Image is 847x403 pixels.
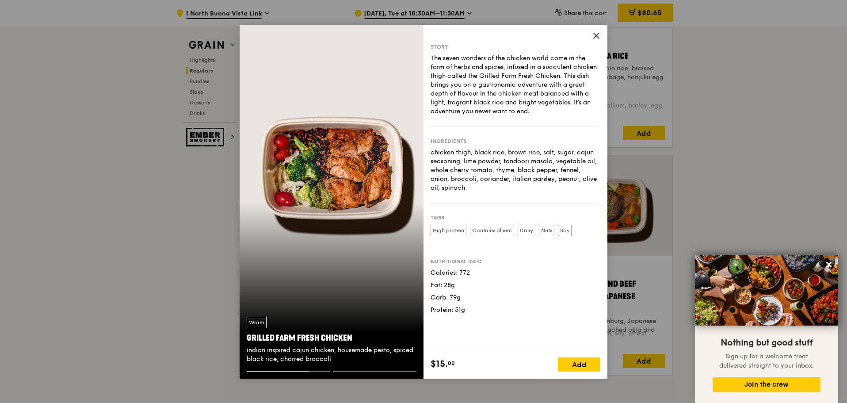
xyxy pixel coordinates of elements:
[695,255,838,326] img: DSC07876-Edit02-Large.jpeg
[431,54,600,116] div: The seven wonders of the chicken world come in the form of herbs and spices, infused in a succule...
[431,43,600,50] div: Story
[822,257,836,272] button: Close
[247,317,267,328] div: Warm
[448,360,455,367] span: 00
[431,138,600,145] div: Ingredients
[431,258,600,265] div: Nutritional info
[719,353,814,369] span: Sign up for a welcome treat delivered straight to your inbox.
[247,346,416,364] div: indian inspired cajun chicken, housemade pesto, spiced black rice, charred broccoli
[721,338,813,348] span: Nothing but good stuff
[713,377,820,392] button: Join the crew
[431,293,600,302] div: Carb: 79g
[558,225,572,236] label: Soy
[431,214,600,221] div: Tags
[431,357,448,371] span: $15.
[431,225,466,236] label: High protein
[431,269,600,277] div: Calories: 772
[518,225,535,236] label: Dairy
[539,225,554,236] label: Nuts
[470,225,514,236] label: Contains allium
[431,281,600,290] div: Fat: 28g
[431,148,600,192] div: chicken thigh, black rice, brown rice, salt, sugar, cajun seasoning, lime powder, tandoori masala...
[558,357,600,372] div: Add
[247,332,416,344] div: Grilled Farm Fresh Chicken
[431,306,600,315] div: Protein: 51g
